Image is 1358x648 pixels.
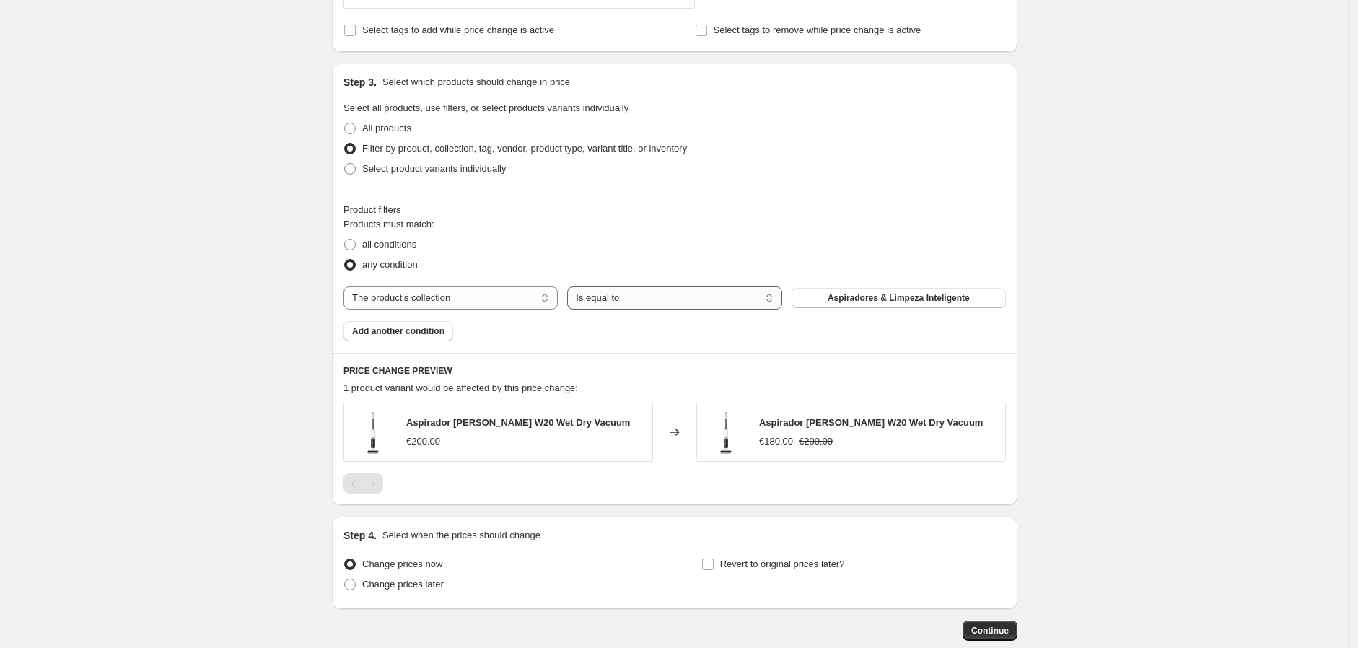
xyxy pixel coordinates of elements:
img: xiaomi_truclean_w20_wet_dry_vacuum_01_l_80x.jpg [351,411,395,454]
p: Select which products should change in price [382,75,570,89]
span: Aspirador [PERSON_NAME] W20 Wet Dry Vacuum [406,417,630,428]
strike: €200.00 [799,434,833,449]
h6: PRICE CHANGE PREVIEW [343,365,1006,377]
img: xiaomi_truclean_w20_wet_dry_vacuum_01_l_80x.jpg [704,411,748,454]
h2: Step 4. [343,528,377,543]
span: Select all products, use filters, or select products variants individually [343,102,628,113]
div: Product filters [343,203,1006,217]
div: €180.00 [759,434,793,449]
span: Revert to original prices later? [720,559,845,569]
button: Add another condition [343,321,453,341]
nav: Pagination [343,473,383,494]
div: €200.00 [406,434,440,449]
span: all conditions [362,239,416,250]
span: Change prices now [362,559,442,569]
p: Select when the prices should change [382,528,540,543]
span: Aspirador [PERSON_NAME] W20 Wet Dry Vacuum [759,417,983,428]
h2: Step 3. [343,75,377,89]
button: Continue [963,621,1017,641]
span: Products must match: [343,219,434,229]
span: Change prices later [362,579,444,590]
button: Aspiradores & Limpeza Inteligente [792,288,1006,308]
span: All products [362,123,411,133]
span: Add another condition [352,325,444,337]
span: Filter by product, collection, tag, vendor, product type, variant title, or inventory [362,143,687,154]
span: Select product variants individually [362,163,506,174]
span: Select tags to add while price change is active [362,25,554,35]
span: Aspiradores & Limpeza Inteligente [828,292,970,304]
span: any condition [362,259,418,270]
span: 1 product variant would be affected by this price change: [343,382,578,393]
span: Continue [971,625,1009,636]
span: Select tags to remove while price change is active [714,25,921,35]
